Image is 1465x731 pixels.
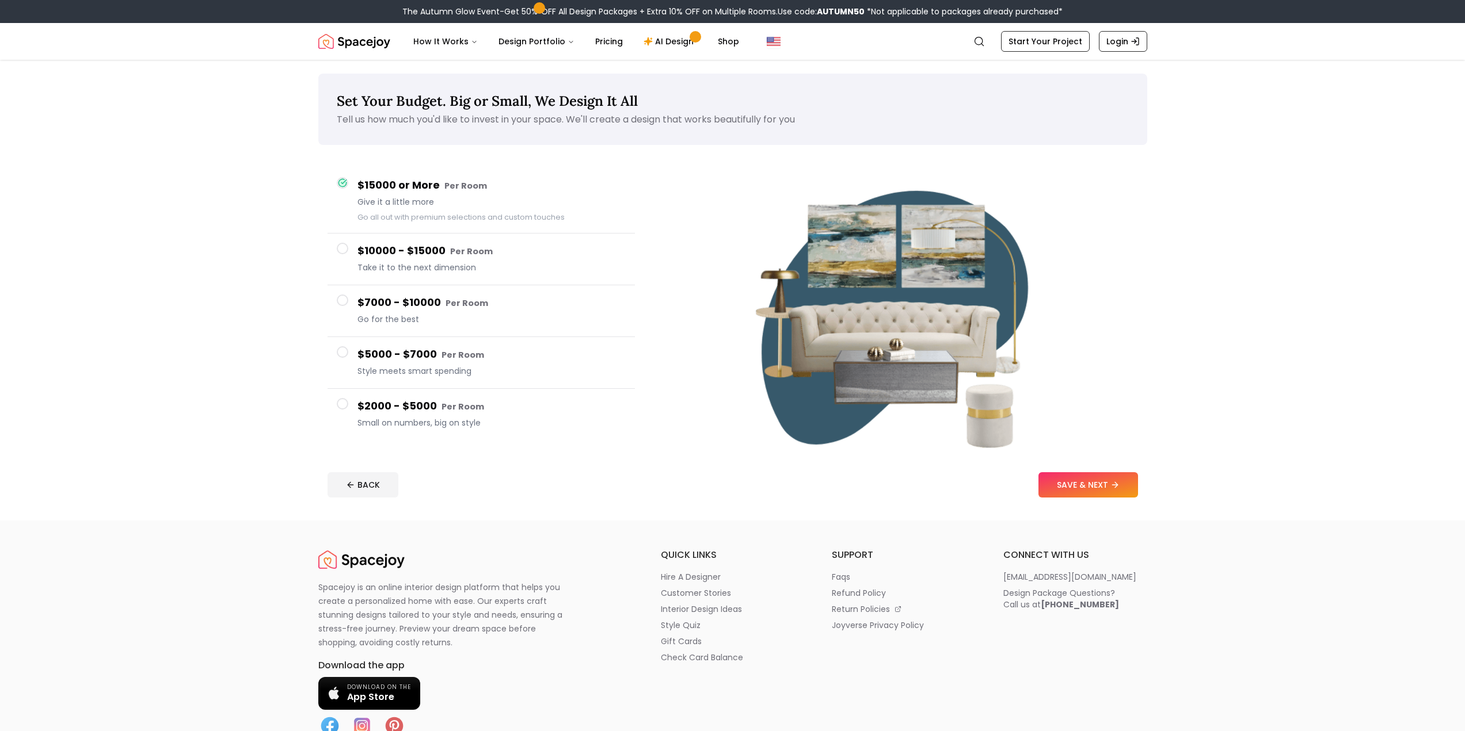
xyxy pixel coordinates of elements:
h6: support [832,548,976,562]
button: Design Portfolio [489,30,584,53]
p: style quiz [661,619,701,631]
div: Design Package Questions? Call us at [1003,587,1119,610]
a: customer stories [661,587,805,599]
h6: Download the app [318,659,633,672]
p: [EMAIL_ADDRESS][DOMAIN_NAME] [1003,571,1136,583]
h4: $5000 - $7000 [357,346,626,363]
a: hire a designer [661,571,805,583]
small: Per Room [442,349,484,361]
a: Download on the App Store [318,677,420,710]
span: *Not applicable to packages already purchased* [865,6,1063,17]
h4: $2000 - $5000 [357,398,626,415]
p: gift cards [661,636,702,647]
span: App Store [347,691,411,703]
a: joyverse privacy policy [832,619,976,631]
p: customer stories [661,587,731,599]
a: Spacejoy [318,30,390,53]
button: How It Works [404,30,487,53]
p: return policies [832,603,890,615]
a: check card balance [661,652,805,663]
h4: $15000 or More [357,177,626,194]
small: Per Room [450,246,493,257]
button: BACK [328,472,398,497]
span: Set Your Budget. Big or Small, We Design It All [337,92,638,110]
button: $2000 - $5000 Per RoomSmall on numbers, big on style [328,389,635,440]
img: Spacejoy Logo [318,548,405,571]
p: Tell us how much you'd like to invest in your space. We'll create a design that works beautifully... [337,113,1129,127]
b: [PHONE_NUMBER] [1041,599,1119,610]
span: Style meets smart spending [357,365,626,377]
button: $10000 - $15000 Per RoomTake it to the next dimension [328,234,635,285]
b: AUTUMN50 [817,6,865,17]
h4: $7000 - $10000 [357,294,626,311]
img: Apple logo [328,687,340,699]
p: check card balance [661,652,743,663]
small: Go all out with premium selections and custom touches [357,212,565,222]
a: AI Design [634,30,706,53]
a: Start Your Project [1001,31,1090,52]
span: Use code: [778,6,865,17]
button: $15000 or More Per RoomGive it a little moreGo all out with premium selections and custom touches [328,168,635,234]
span: Go for the best [357,313,626,325]
small: Per Room [444,180,487,192]
button: $7000 - $10000 Per RoomGo for the best [328,285,635,337]
img: United States [767,35,781,48]
button: $5000 - $7000 Per RoomStyle meets smart spending [328,337,635,389]
a: Design Package Questions?Call us at[PHONE_NUMBER] [1003,587,1147,610]
small: Per Room [446,297,488,309]
h4: $10000 - $15000 [357,243,626,259]
span: Take it to the next dimension [357,262,626,273]
button: SAVE & NEXT [1038,472,1138,497]
p: Spacejoy is an online interior design platform that helps you create a personalized home with eas... [318,580,576,649]
p: refund policy [832,587,886,599]
h6: quick links [661,548,805,562]
nav: Main [404,30,748,53]
p: faqs [832,571,850,583]
a: gift cards [661,636,805,647]
span: Give it a little more [357,196,626,208]
a: [EMAIL_ADDRESS][DOMAIN_NAME] [1003,571,1147,583]
a: style quiz [661,619,805,631]
a: Shop [709,30,748,53]
a: return policies [832,603,976,615]
a: faqs [832,571,976,583]
p: joyverse privacy policy [832,619,924,631]
a: Login [1099,31,1147,52]
img: Spacejoy Logo [318,30,390,53]
span: Download on the [347,684,411,691]
p: hire a designer [661,571,721,583]
small: Per Room [442,401,484,412]
p: interior design ideas [661,603,742,615]
span: Small on numbers, big on style [357,417,626,428]
a: refund policy [832,587,976,599]
a: Spacejoy [318,548,405,571]
div: The Autumn Glow Event-Get 50% OFF All Design Packages + Extra 10% OFF on Multiple Rooms. [402,6,1063,17]
h6: connect with us [1003,548,1147,562]
nav: Global [318,23,1147,60]
a: Pricing [586,30,632,53]
a: interior design ideas [661,603,805,615]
